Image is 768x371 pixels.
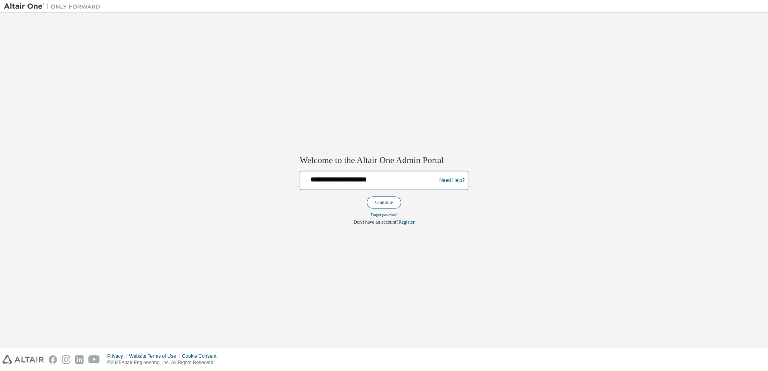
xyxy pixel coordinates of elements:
[439,180,465,181] a: Need Help?
[398,220,415,225] a: Register
[353,220,398,225] span: Don't have an account?
[129,353,182,359] div: Website Terms of Use
[2,355,44,364] img: altair_logo.svg
[107,353,129,359] div: Privacy
[62,355,70,364] img: instagram.svg
[107,359,221,366] p: © 2025 Altair Engineering, Inc. All Rights Reserved.
[367,197,401,209] button: Continue
[182,353,221,359] div: Cookie Consent
[371,213,398,217] a: Forgot password
[75,355,84,364] img: linkedin.svg
[88,355,100,364] img: youtube.svg
[4,2,104,10] img: Altair One
[49,355,57,364] img: facebook.svg
[300,155,468,166] h2: Welcome to the Altair One Admin Portal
